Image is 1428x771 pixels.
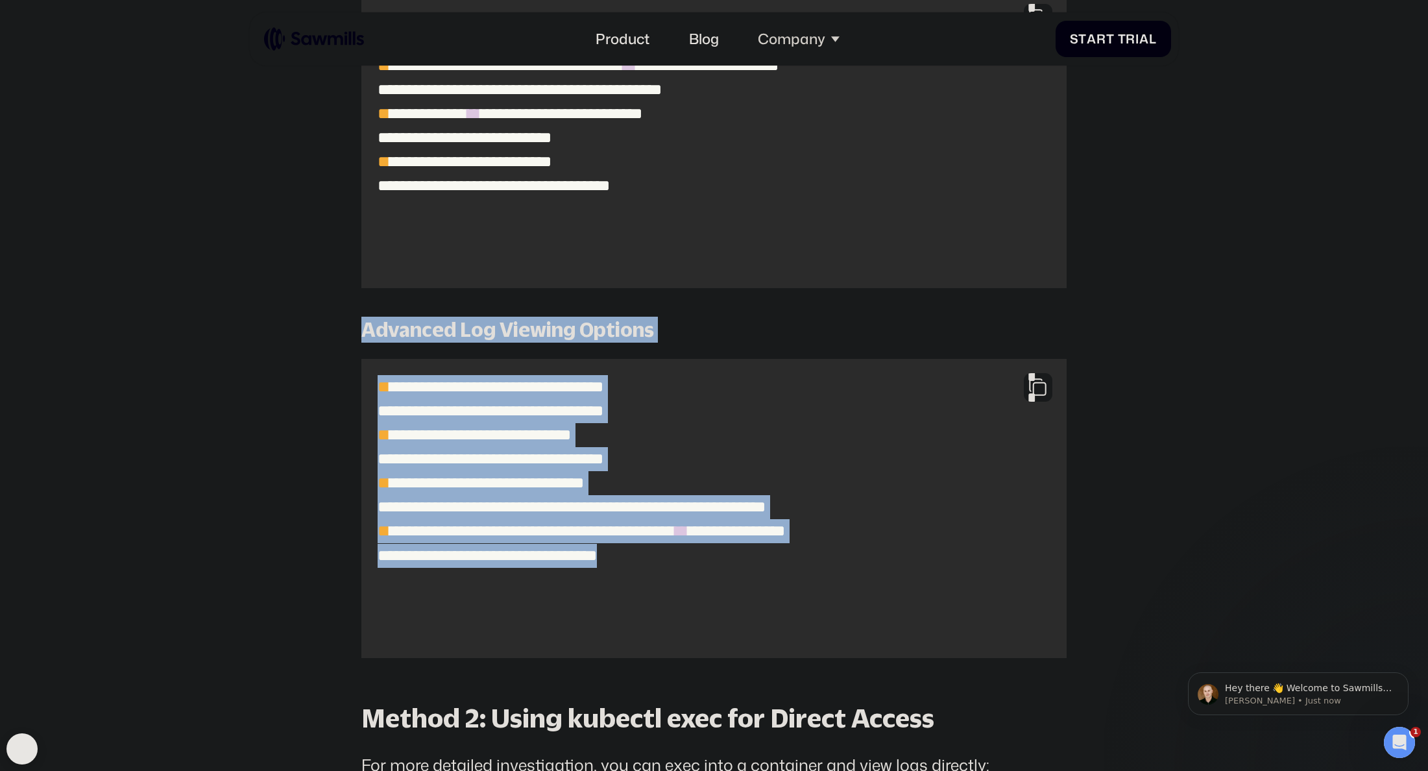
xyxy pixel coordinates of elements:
span: S [1070,31,1079,46]
div: Company [747,19,850,58]
iframe: Intercom notifications message [1168,645,1428,736]
h4: Advanced Log Viewing Options [361,317,1067,343]
span: 1 [1410,727,1421,737]
div: Company [758,31,825,47]
iframe: Intercom live chat [1384,727,1415,758]
span: i [1135,31,1139,46]
span: r [1126,31,1135,46]
a: Blog [678,19,729,58]
span: r [1096,31,1106,46]
a: Product [585,19,660,58]
span: t [1106,31,1115,46]
span: t [1078,31,1087,46]
span: T [1118,31,1126,46]
h3: Method 2: Using kubectl exec for Direct Access [361,701,1067,735]
a: StartTrial [1056,21,1171,57]
button: Open CMP widget [6,733,38,765]
span: a [1139,31,1149,46]
span: a [1087,31,1096,46]
span: l [1149,31,1157,46]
